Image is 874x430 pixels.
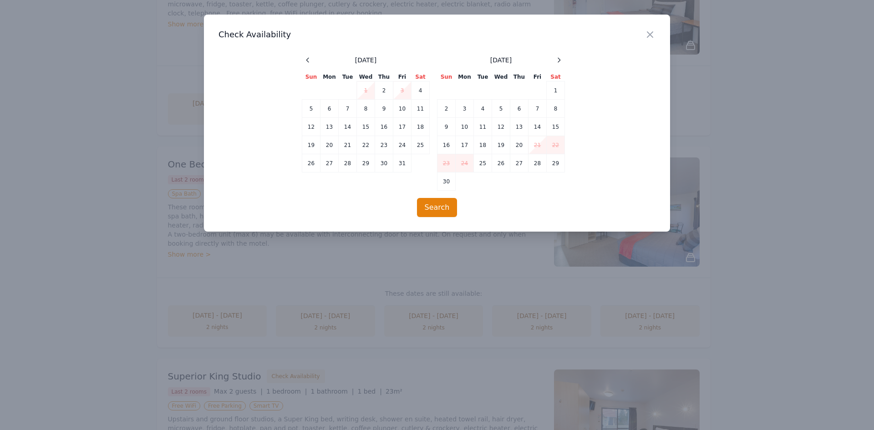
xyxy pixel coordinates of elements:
h3: Check Availability [218,29,655,40]
th: Tue [474,73,492,81]
td: 25 [412,136,430,154]
td: 1 [547,81,565,100]
td: 8 [357,100,375,118]
td: 5 [302,100,320,118]
td: 23 [437,154,456,172]
td: 22 [357,136,375,154]
span: [DATE] [355,56,376,65]
th: Sat [547,73,565,81]
td: 15 [547,118,565,136]
td: 27 [510,154,528,172]
td: 20 [510,136,528,154]
th: Wed [357,73,375,81]
td: 27 [320,154,339,172]
th: Sun [302,73,320,81]
td: 24 [393,136,412,154]
td: 29 [357,154,375,172]
td: 30 [375,154,393,172]
td: 23 [375,136,393,154]
td: 20 [320,136,339,154]
td: 3 [393,81,412,100]
td: 15 [357,118,375,136]
td: 13 [320,118,339,136]
td: 25 [474,154,492,172]
th: Mon [456,73,474,81]
td: 12 [302,118,320,136]
td: 28 [528,154,547,172]
td: 13 [510,118,528,136]
td: 6 [320,100,339,118]
td: 4 [412,81,430,100]
th: Mon [320,73,339,81]
td: 22 [547,136,565,154]
td: 7 [528,100,547,118]
th: Sat [412,73,430,81]
td: 6 [510,100,528,118]
td: 17 [393,118,412,136]
td: 21 [528,136,547,154]
td: 26 [302,154,320,172]
th: Fri [528,73,547,81]
th: Sun [437,73,456,81]
td: 10 [393,100,412,118]
td: 7 [339,100,357,118]
th: Tue [339,73,357,81]
td: 10 [456,118,474,136]
th: Thu [375,73,393,81]
td: 14 [339,118,357,136]
td: 16 [437,136,456,154]
td: 19 [492,136,510,154]
td: 26 [492,154,510,172]
td: 17 [456,136,474,154]
td: 9 [437,118,456,136]
td: 2 [375,81,393,100]
td: 12 [492,118,510,136]
td: 16 [375,118,393,136]
td: 9 [375,100,393,118]
td: 29 [547,154,565,172]
td: 11 [412,100,430,118]
button: Search [417,198,457,217]
th: Wed [492,73,510,81]
td: 18 [474,136,492,154]
td: 4 [474,100,492,118]
td: 19 [302,136,320,154]
td: 21 [339,136,357,154]
td: 28 [339,154,357,172]
td: 8 [547,100,565,118]
td: 3 [456,100,474,118]
td: 18 [412,118,430,136]
th: Thu [510,73,528,81]
td: 1 [357,81,375,100]
th: Fri [393,73,412,81]
td: 31 [393,154,412,172]
td: 5 [492,100,510,118]
td: 24 [456,154,474,172]
td: 2 [437,100,456,118]
td: 11 [474,118,492,136]
td: 14 [528,118,547,136]
span: [DATE] [490,56,512,65]
td: 30 [437,172,456,191]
